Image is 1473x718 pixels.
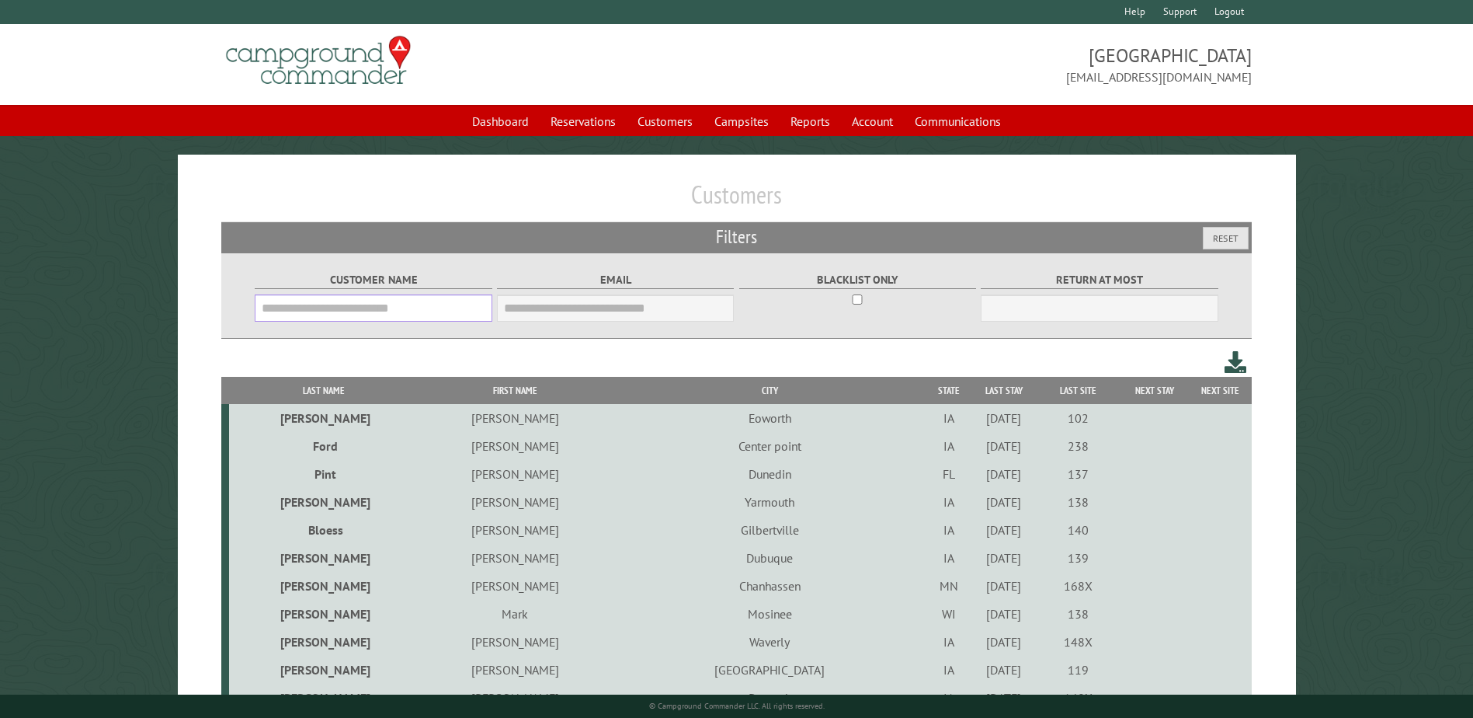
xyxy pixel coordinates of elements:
th: City [612,377,927,404]
label: Return at most [981,271,1218,289]
td: MN [927,572,970,600]
td: [PERSON_NAME] [418,684,613,712]
td: IA [927,684,970,712]
td: Dunedin [612,460,927,488]
div: [DATE] [973,438,1035,454]
td: [PERSON_NAME] [418,572,613,600]
td: 140 [1037,516,1120,544]
td: [PERSON_NAME] [229,488,417,516]
td: 168X [1037,572,1120,600]
td: [PERSON_NAME] [418,544,613,572]
td: 139 [1037,544,1120,572]
th: First Name [418,377,613,404]
td: 148X [1037,628,1120,656]
td: [PERSON_NAME] [229,404,417,432]
label: Blacklist only [739,271,976,289]
td: 119 [1037,656,1120,684]
div: [DATE] [973,662,1035,678]
a: Dashboard [463,106,538,136]
td: 138 [1037,600,1120,628]
td: Dubuque [612,544,927,572]
td: Decorah [612,684,927,712]
div: [DATE] [973,690,1035,706]
td: Yarmouth [612,488,927,516]
td: Gilbertville [612,516,927,544]
div: [DATE] [973,494,1035,510]
td: [PERSON_NAME] [418,404,613,432]
td: IA [927,488,970,516]
a: Customers [628,106,702,136]
div: [DATE] [973,466,1035,482]
div: [DATE] [973,634,1035,650]
td: [PERSON_NAME] [418,488,613,516]
td: Pint [229,460,417,488]
label: Email [497,271,734,289]
td: [PERSON_NAME] [229,544,417,572]
small: © Campground Commander LLC. All rights reserved. [649,701,825,711]
th: Last Name [229,377,417,404]
img: Campground Commander [221,30,415,91]
button: Reset [1203,227,1249,249]
label: Customer Name [255,271,492,289]
td: [PERSON_NAME] [229,684,417,712]
td: 238 [1037,432,1120,460]
td: FL [927,460,970,488]
td: WI [927,600,970,628]
td: 138 [1037,488,1120,516]
td: 102 [1037,404,1120,432]
div: [DATE] [973,578,1035,594]
a: Account [842,106,902,136]
td: Chanhassen [612,572,927,600]
td: [PERSON_NAME] [418,516,613,544]
a: Campsites [705,106,778,136]
th: State [927,377,970,404]
div: [DATE] [973,522,1035,538]
h1: Customers [221,179,1251,222]
a: Reports [781,106,839,136]
td: Eoworth [612,404,927,432]
td: [PERSON_NAME] [229,628,417,656]
a: Communications [905,106,1010,136]
td: [GEOGRAPHIC_DATA] [612,656,927,684]
td: IA [927,656,970,684]
td: [PERSON_NAME] [418,628,613,656]
td: [PERSON_NAME] [418,656,613,684]
span: [GEOGRAPHIC_DATA] [EMAIL_ADDRESS][DOMAIN_NAME] [737,43,1252,86]
th: Next Site [1190,377,1252,404]
div: [DATE] [973,550,1035,566]
td: IA [927,432,970,460]
td: 137 [1037,460,1120,488]
td: [PERSON_NAME] [418,460,613,488]
td: [PERSON_NAME] [229,600,417,628]
th: Last Site [1037,377,1120,404]
td: [PERSON_NAME] [229,656,417,684]
a: Reservations [541,106,625,136]
td: Bloess [229,516,417,544]
td: Center point [612,432,927,460]
td: 148X [1037,684,1120,712]
td: [PERSON_NAME] [229,572,417,600]
td: IA [927,516,970,544]
td: IA [927,628,970,656]
td: [PERSON_NAME] [418,432,613,460]
td: IA [927,544,970,572]
td: Mosinee [612,600,927,628]
td: IA [927,404,970,432]
td: Waverly [612,628,927,656]
h2: Filters [221,222,1251,252]
td: Ford [229,432,417,460]
th: Last Stay [971,377,1037,404]
a: Download this customer list (.csv) [1225,348,1247,377]
td: Mark [418,600,613,628]
th: Next Stay [1120,377,1190,404]
div: [DATE] [973,606,1035,622]
div: [DATE] [973,410,1035,426]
